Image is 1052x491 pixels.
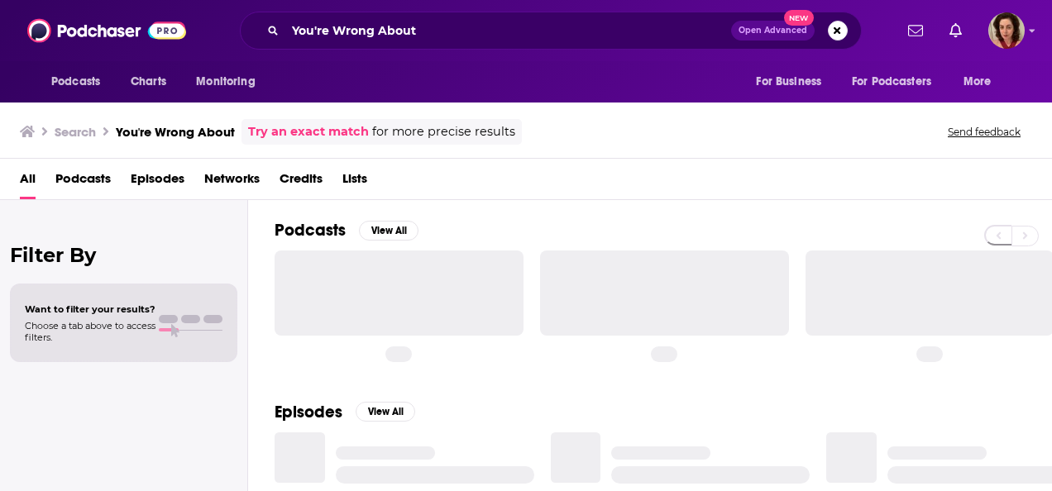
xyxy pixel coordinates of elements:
[275,220,346,241] h2: Podcasts
[744,66,842,98] button: open menu
[27,15,186,46] img: Podchaser - Follow, Share and Rate Podcasts
[25,320,155,343] span: Choose a tab above to access filters.
[10,243,237,267] h2: Filter By
[275,402,342,422] h2: Episodes
[943,17,968,45] a: Show notifications dropdown
[116,124,235,140] h3: You're Wrong About
[943,125,1026,139] button: Send feedback
[275,402,415,422] a: EpisodesView All
[131,70,166,93] span: Charts
[204,165,260,199] a: Networks
[120,66,176,98] a: Charts
[40,66,122,98] button: open menu
[952,66,1012,98] button: open menu
[280,165,323,199] a: Credits
[51,70,100,93] span: Podcasts
[852,70,931,93] span: For Podcasters
[196,70,255,93] span: Monitoring
[275,220,418,241] a: PodcastsView All
[756,70,821,93] span: For Business
[240,12,862,50] div: Search podcasts, credits, & more...
[55,124,96,140] h3: Search
[739,26,807,35] span: Open Advanced
[20,165,36,199] a: All
[988,12,1025,49] img: User Profile
[359,221,418,241] button: View All
[25,303,155,315] span: Want to filter your results?
[731,21,815,41] button: Open AdvancedNew
[372,122,515,141] span: for more precise results
[988,12,1025,49] button: Show profile menu
[356,402,415,422] button: View All
[841,66,955,98] button: open menu
[988,12,1025,49] span: Logged in as hdrucker
[184,66,276,98] button: open menu
[131,165,184,199] a: Episodes
[285,17,731,44] input: Search podcasts, credits, & more...
[964,70,992,93] span: More
[248,122,369,141] a: Try an exact match
[784,10,814,26] span: New
[342,165,367,199] a: Lists
[55,165,111,199] a: Podcasts
[901,17,930,45] a: Show notifications dropdown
